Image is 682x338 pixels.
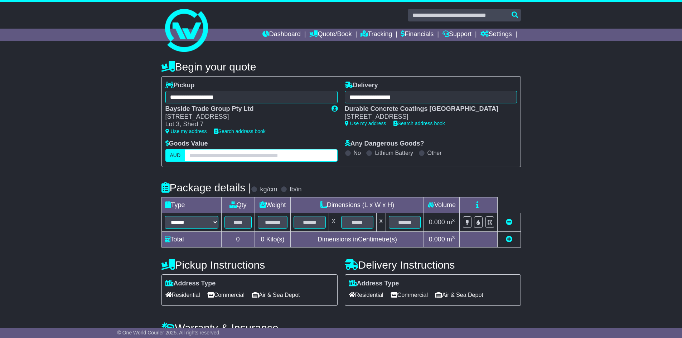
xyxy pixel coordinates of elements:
td: x [376,213,386,232]
h4: Pickup Instructions [161,259,338,271]
td: Kilo(s) [255,232,291,248]
sup: 3 [452,235,455,240]
span: Air & Sea Depot [252,289,300,300]
a: Dashboard [262,29,301,41]
span: 0 [261,236,264,243]
span: Commercial [391,289,428,300]
label: AUD [165,149,185,162]
h4: Warranty & Insurance [161,322,521,334]
a: Use my address [345,121,386,126]
span: 0.000 [429,236,445,243]
a: Quote/Book [309,29,352,41]
label: kg/cm [260,186,277,194]
a: Support [442,29,471,41]
span: 0.000 [429,219,445,226]
label: Any Dangerous Goods? [345,140,424,148]
div: [STREET_ADDRESS] [165,113,324,121]
label: Address Type [165,280,216,288]
div: Bayside Trade Group Pty Ltd [165,105,324,113]
label: Lithium Battery [375,150,413,156]
td: Dimensions in Centimetre(s) [291,232,424,248]
div: Durable Concrete Coatings [GEOGRAPHIC_DATA] [345,105,510,113]
td: Total [161,232,221,248]
label: No [354,150,361,156]
td: Volume [424,197,460,213]
a: Search address book [393,121,445,126]
td: Weight [255,197,291,213]
td: 0 [221,232,255,248]
h4: Begin your quote [161,61,521,73]
label: Address Type [349,280,399,288]
span: Commercial [207,289,245,300]
label: lb/in [290,186,301,194]
label: Other [427,150,442,156]
td: Dimensions (L x W x H) [291,197,424,213]
sup: 3 [452,218,455,223]
h4: Package details | [161,182,251,194]
label: Delivery [345,82,378,89]
a: Tracking [361,29,392,41]
label: Goods Value [165,140,208,148]
span: m [447,219,455,226]
td: Type [161,197,221,213]
a: Financials [401,29,434,41]
div: Lot 3, Shed 7 [165,121,324,128]
label: Pickup [165,82,195,89]
a: Use my address [165,128,207,134]
span: Residential [165,289,200,300]
a: Settings [480,29,512,41]
span: m [447,236,455,243]
span: © One World Courier 2025. All rights reserved. [117,330,221,335]
span: Air & Sea Depot [435,289,483,300]
div: [STREET_ADDRESS] [345,113,510,121]
a: Search address book [214,128,266,134]
td: x [329,213,338,232]
span: Residential [349,289,383,300]
a: Add new item [506,236,512,243]
td: Qty [221,197,255,213]
a: Remove this item [506,219,512,226]
h4: Delivery Instructions [345,259,521,271]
